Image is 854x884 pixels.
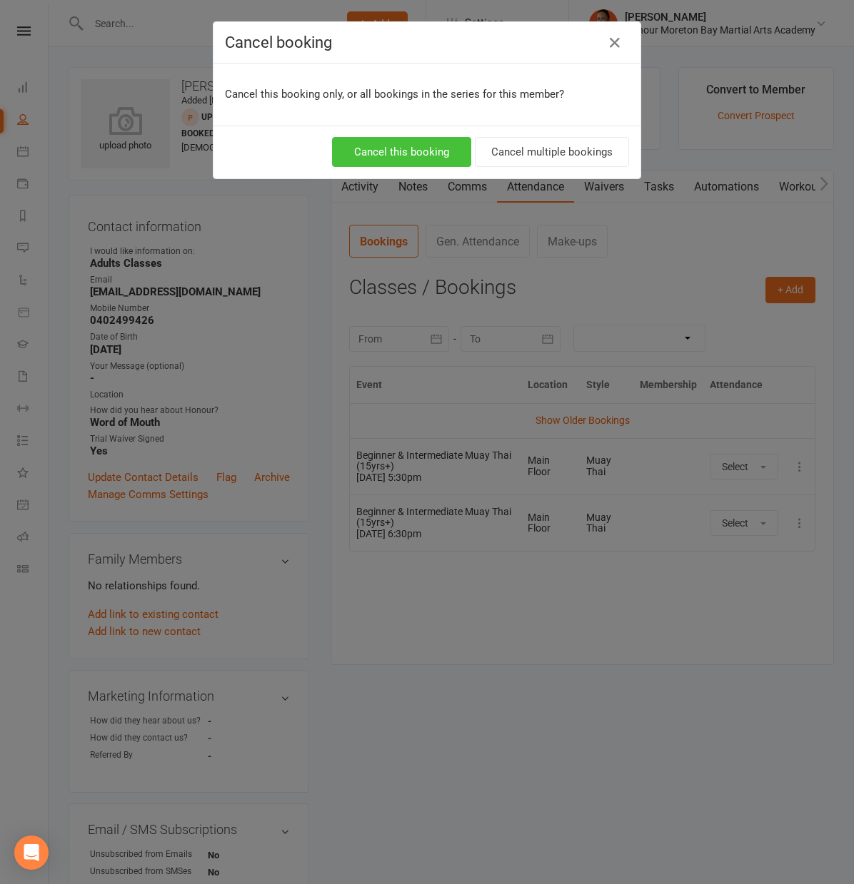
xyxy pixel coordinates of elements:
[332,137,471,167] button: Cancel this booking
[225,34,629,51] h4: Cancel booking
[603,31,626,54] button: Close
[475,137,629,167] button: Cancel multiple bookings
[14,835,49,870] div: Open Intercom Messenger
[225,86,629,103] p: Cancel this booking only, or all bookings in the series for this member?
